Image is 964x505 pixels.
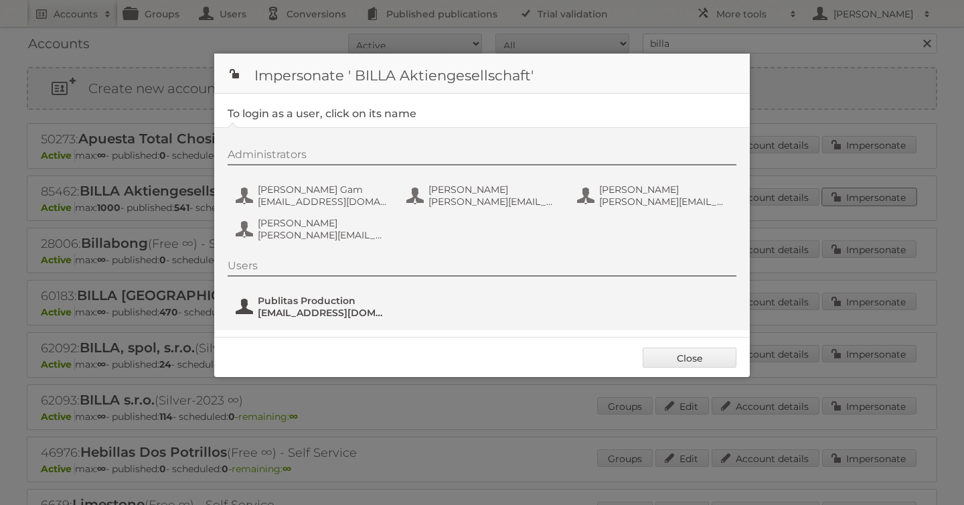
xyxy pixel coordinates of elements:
button: Publitas Production [EMAIL_ADDRESS][DOMAIN_NAME] [234,293,392,320]
span: [PERSON_NAME][EMAIL_ADDRESS][DOMAIN_NAME] [599,196,729,208]
div: Administrators [228,148,736,165]
span: [PERSON_NAME] [258,217,388,229]
span: [EMAIL_ADDRESS][DOMAIN_NAME] [258,196,388,208]
span: [PERSON_NAME][EMAIL_ADDRESS][DOMAIN_NAME] [428,196,558,208]
div: Users [228,259,736,277]
button: [PERSON_NAME] [PERSON_NAME][EMAIL_ADDRESS][DOMAIN_NAME] [576,182,733,209]
button: [PERSON_NAME] Gam [EMAIL_ADDRESS][DOMAIN_NAME] [234,182,392,209]
button: [PERSON_NAME] [PERSON_NAME][EMAIL_ADDRESS][DOMAIN_NAME] [234,216,392,242]
button: [PERSON_NAME] [PERSON_NAME][EMAIL_ADDRESS][DOMAIN_NAME] [405,182,562,209]
span: [EMAIL_ADDRESS][DOMAIN_NAME] [258,307,388,319]
span: [PERSON_NAME] [428,184,558,196]
a: Close [643,348,736,368]
span: Publitas Production [258,295,388,307]
span: [PERSON_NAME][EMAIL_ADDRESS][DOMAIN_NAME] [258,229,388,241]
span: [PERSON_NAME] [599,184,729,196]
span: [PERSON_NAME] Gam [258,184,388,196]
h1: Impersonate ' BILLA Aktiengesellschaft' [214,54,750,94]
legend: To login as a user, click on its name [228,107,416,120]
